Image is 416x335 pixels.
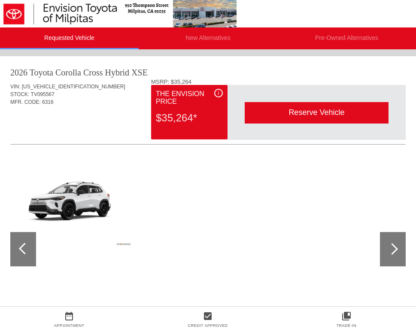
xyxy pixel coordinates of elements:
[22,84,125,90] span: [US_VEHICLE_IDENTIFICATION_NUMBER]
[42,99,54,105] span: 6316
[277,311,416,321] a: collections_bookmark
[139,311,277,321] a: check_box
[10,99,41,105] span: MFR. CODE:
[10,119,406,133] div: Quoted on [DATE] 7:23:21 PM
[54,323,85,328] a: Appointment
[105,66,147,78] div: Hybrid XSE
[10,91,29,97] span: STOCK:
[277,27,416,49] li: Pre-Owned Alternatives
[14,158,132,247] img: 8d0b28b641b848df32159723110dba21e9820450.png
[10,84,20,90] span: VIN:
[218,90,219,96] span: i
[10,66,103,78] div: 2026 Toyota Corolla Cross
[336,323,356,328] a: Trade-In
[156,107,223,129] div: $35,264*
[156,89,223,107] div: The Envision Price
[245,102,389,123] div: Reserve Vehicle
[151,78,406,85] div: MSRP: $35,264
[139,27,277,49] li: New Alternatives
[188,323,228,328] a: Credit Approved
[31,91,55,97] span: TV095567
